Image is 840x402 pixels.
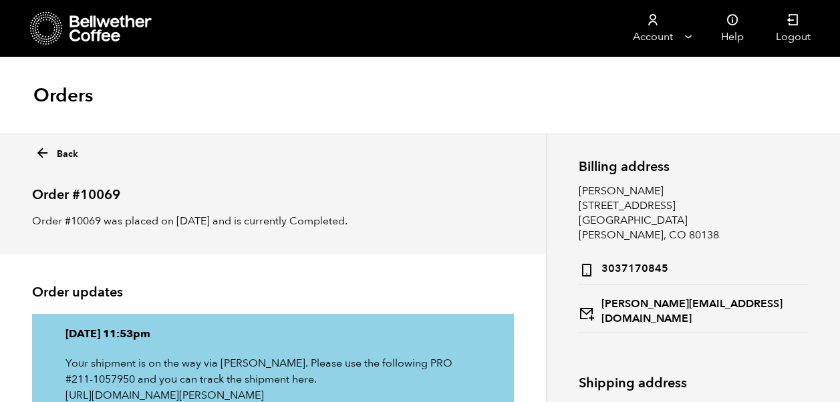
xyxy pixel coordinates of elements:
address: [PERSON_NAME] [STREET_ADDRESS] [GEOGRAPHIC_DATA] [PERSON_NAME], CO 80138 [579,184,808,333]
strong: [PERSON_NAME][EMAIL_ADDRESS][DOMAIN_NAME] [579,296,808,326]
h2: Billing address [579,159,808,174]
h1: Orders [33,83,93,108]
strong: 3037170845 [579,258,668,278]
h2: Order #10069 [32,176,514,203]
h2: Order updates [32,284,514,300]
p: [DATE] 11:53pm [65,326,480,342]
a: Back [35,142,78,161]
p: Order #10069 was placed on [DATE] and is currently Completed. [32,213,514,229]
h2: Shipping address [579,375,808,391]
